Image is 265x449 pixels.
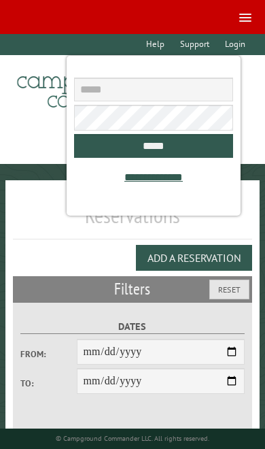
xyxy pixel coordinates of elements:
[13,276,251,302] h2: Filters
[173,34,215,55] a: Support
[20,377,76,390] label: To:
[13,61,183,114] img: Campground Commander
[139,34,171,55] a: Help
[136,245,252,271] button: Add a Reservation
[13,202,251,239] h1: Reservations
[20,319,245,335] label: Dates
[218,34,251,55] a: Login
[56,434,209,443] small: © Campground Commander LLC. All rights reserved.
[209,280,249,299] button: Reset
[20,348,76,361] label: From:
